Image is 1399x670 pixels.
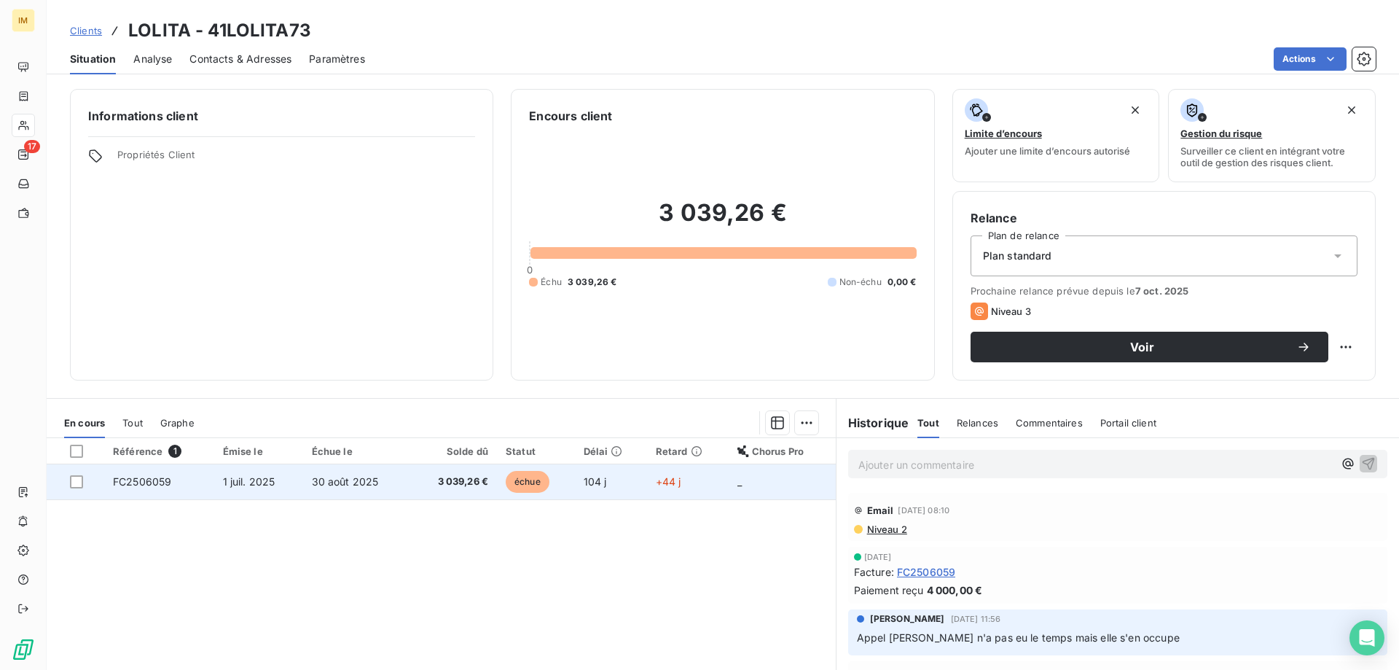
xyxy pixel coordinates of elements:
[529,107,612,125] h6: Encours client
[983,249,1052,263] span: Plan standard
[864,553,892,561] span: [DATE]
[887,276,917,289] span: 0,00 €
[113,475,171,488] span: FC2506059
[1180,145,1363,168] span: Surveiller ce client en intégrant votre outil de gestion des risques client.
[971,332,1328,362] button: Voir
[991,305,1031,317] span: Niveau 3
[117,149,475,169] span: Propriétés Client
[133,52,172,66] span: Analyse
[1349,620,1384,655] div: Open Intercom Messenger
[897,564,955,580] span: FC2506059
[584,445,638,457] div: Délai
[419,475,488,489] span: 3 039,26 €
[867,505,894,516] span: Email
[64,417,105,429] span: En cours
[223,475,275,488] span: 1 juil. 2025
[1135,285,1189,297] span: 7 oct. 2025
[24,140,40,153] span: 17
[128,17,311,44] h3: LOLITA - 41LOLITA73
[866,523,907,535] span: Niveau 2
[656,445,720,457] div: Retard
[898,506,949,515] span: [DATE] 08:10
[988,341,1296,353] span: Voir
[854,583,924,598] span: Paiement reçu
[88,107,475,125] h6: Informations client
[839,276,882,289] span: Non-échu
[1168,89,1376,182] button: Gestion du risqueSurveiller ce client en intégrant votre outil de gestion des risques client.
[1274,47,1347,71] button: Actions
[70,23,102,38] a: Clients
[854,564,894,580] span: Facture :
[541,276,562,289] span: Échu
[113,445,205,458] div: Référence
[309,52,365,66] span: Paramètres
[529,198,916,242] h2: 3 039,26 €
[870,612,945,626] span: [PERSON_NAME]
[312,475,379,488] span: 30 août 2025
[656,475,681,488] span: +44 j
[223,445,294,457] div: Émise le
[1016,417,1083,429] span: Commentaires
[957,417,998,429] span: Relances
[952,89,1160,182] button: Limite d’encoursAjouter une limite d’encours autorisé
[189,52,291,66] span: Contacts & Adresses
[168,445,181,458] span: 1
[965,128,1042,139] span: Limite d’encours
[70,25,102,36] span: Clients
[1180,128,1262,139] span: Gestion du risque
[12,638,35,661] img: Logo LeanPay
[971,209,1357,227] h6: Relance
[312,445,401,457] div: Échue le
[836,414,909,432] h6: Historique
[857,631,1180,644] span: Appel [PERSON_NAME] n'a pas eu le temps mais elle s'en occupe
[70,52,116,66] span: Situation
[971,285,1357,297] span: Prochaine relance prévue depuis le
[1100,417,1156,429] span: Portail client
[737,475,742,488] span: _
[951,615,1001,623] span: [DATE] 11:56
[965,145,1130,157] span: Ajouter une limite d’encours autorisé
[122,417,143,429] span: Tout
[12,9,35,32] div: IM
[506,471,549,493] span: échue
[419,445,488,457] div: Solde dû
[568,276,617,289] span: 3 039,26 €
[160,417,195,429] span: Graphe
[737,445,827,457] div: Chorus Pro
[506,445,566,457] div: Statut
[917,417,939,429] span: Tout
[927,583,983,598] span: 4 000,00 €
[527,264,533,276] span: 0
[584,475,607,488] span: 104 j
